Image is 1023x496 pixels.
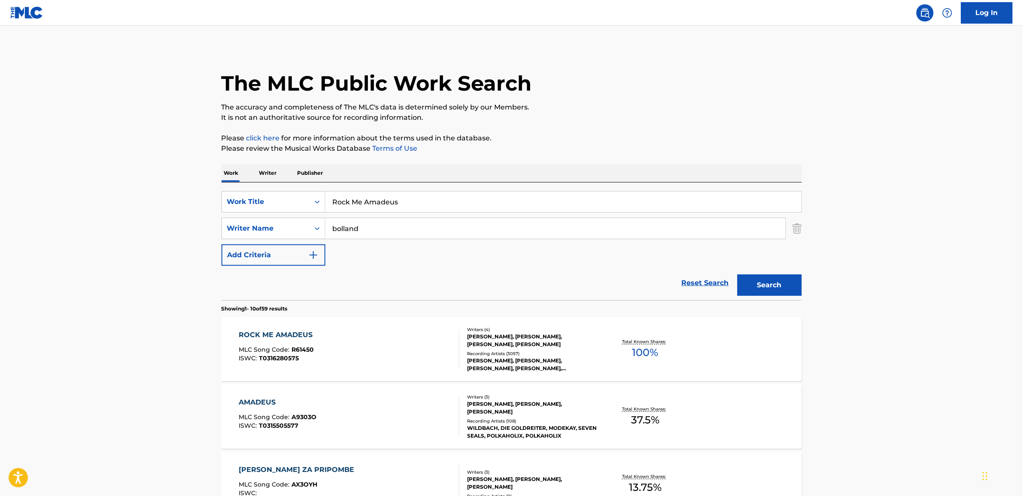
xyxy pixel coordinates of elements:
[257,164,279,182] p: Writer
[738,274,802,296] button: Search
[222,244,325,266] button: Add Criteria
[222,113,802,123] p: It is not an authoritative source for recording information.
[239,354,259,362] span: ISWC :
[222,191,802,300] form: Search Form
[677,274,733,292] a: Reset Search
[467,418,597,424] div: Recording Artists ( 108 )
[222,133,802,143] p: Please for more information about the terms used in the database.
[222,305,288,313] p: Showing 1 - 10 of 59 results
[227,223,304,234] div: Writer Name
[291,346,314,353] span: R61450
[467,475,597,491] div: [PERSON_NAME], [PERSON_NAME], [PERSON_NAME]
[295,164,326,182] p: Publisher
[939,4,956,21] div: Help
[239,422,259,429] span: ISWC :
[467,350,597,357] div: Recording Artists ( 3057 )
[227,197,304,207] div: Work Title
[291,481,317,488] span: AX3OYH
[10,6,43,19] img: MLC Logo
[222,164,241,182] p: Work
[308,250,319,260] img: 9d2ae6d4665cec9f34b9.svg
[239,413,291,421] span: MLC Song Code :
[622,473,668,480] p: Total Known Shares:
[467,394,597,400] div: Writers ( 3 )
[961,2,1013,24] a: Log In
[917,4,934,21] a: Public Search
[467,400,597,416] div: [PERSON_NAME], [PERSON_NAME], [PERSON_NAME]
[259,422,298,429] span: T0315505577
[222,102,802,113] p: The accuracy and completeness of The MLC's data is determined solely by our Members.
[622,406,668,412] p: Total Known Shares:
[259,354,299,362] span: T0316280575
[239,330,317,340] div: ROCK ME AMADEUS
[371,144,418,152] a: Terms of Use
[239,397,316,408] div: AMADEUS
[792,218,802,239] img: Delete Criterion
[222,317,802,381] a: ROCK ME AMADEUSMLC Song Code:R61450ISWC:T0316280575Writers (4)[PERSON_NAME], [PERSON_NAME], [PERS...
[222,143,802,154] p: Please review the Musical Works Database
[239,481,291,488] span: MLC Song Code :
[467,326,597,333] div: Writers ( 4 )
[622,338,668,345] p: Total Known Shares:
[239,346,291,353] span: MLC Song Code :
[467,424,597,440] div: WILDBACH, DIE GOLDREITER, MODEKAY, SEVEN SEALS, POLKAHOLIX, POLKAHOLIX
[632,345,659,360] span: 100 %
[629,480,662,495] span: 13.75 %
[246,134,280,142] a: click here
[467,333,597,348] div: [PERSON_NAME], [PERSON_NAME], [PERSON_NAME], [PERSON_NAME]
[920,8,930,18] img: search
[222,70,532,96] h1: The MLC Public Work Search
[942,8,953,18] img: help
[983,463,988,489] div: Drag
[467,469,597,475] div: Writers ( 3 )
[980,455,1023,496] iframe: Chat Widget
[222,384,802,449] a: AMADEUSMLC Song Code:A9303OISWC:T0315505577Writers (3)[PERSON_NAME], [PERSON_NAME], [PERSON_NAME]...
[631,412,659,428] span: 37.5 %
[291,413,316,421] span: A9303O
[239,465,358,475] div: [PERSON_NAME] ZA PRIPOMBE
[467,357,597,372] div: [PERSON_NAME], [PERSON_NAME], [PERSON_NAME], [PERSON_NAME], [PERSON_NAME], [PERSON_NAME], [PERSON...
